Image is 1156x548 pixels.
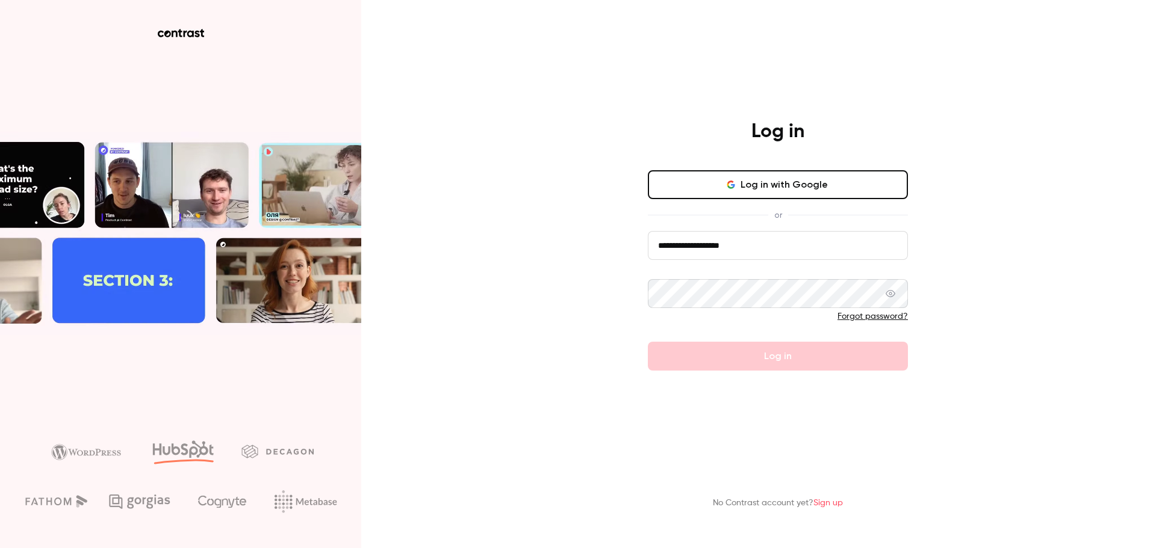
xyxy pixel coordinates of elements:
[768,209,788,221] span: or
[241,445,314,458] img: decagon
[713,497,843,510] p: No Contrast account yet?
[813,499,843,507] a: Sign up
[751,120,804,144] h4: Log in
[837,312,908,321] a: Forgot password?
[648,170,908,199] button: Log in with Google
